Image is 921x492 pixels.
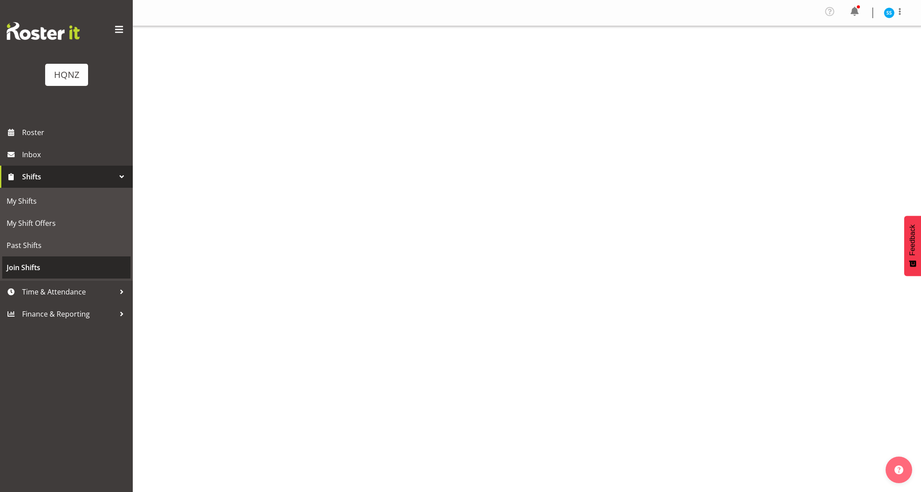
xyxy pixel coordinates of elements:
span: Finance & Reporting [22,307,115,321]
span: Past Shifts [7,239,126,252]
a: Past Shifts [2,234,131,256]
span: Inbox [22,148,128,161]
span: My Shift Offers [7,217,126,230]
span: My Shifts [7,194,126,208]
span: Roster [22,126,128,139]
span: Shifts [22,170,115,183]
img: Rosterit website logo [7,22,80,40]
a: My Shifts [2,190,131,212]
a: Join Shifts [2,256,131,279]
span: Feedback [909,225,917,256]
div: HQNZ [54,68,79,81]
button: Feedback - Show survey [904,216,921,276]
a: My Shift Offers [2,212,131,234]
img: help-xxl-2.png [894,465,903,474]
span: Join Shifts [7,261,126,274]
img: sandra-sabrina-yazmin10066.jpg [884,8,894,18]
span: Time & Attendance [22,285,115,298]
